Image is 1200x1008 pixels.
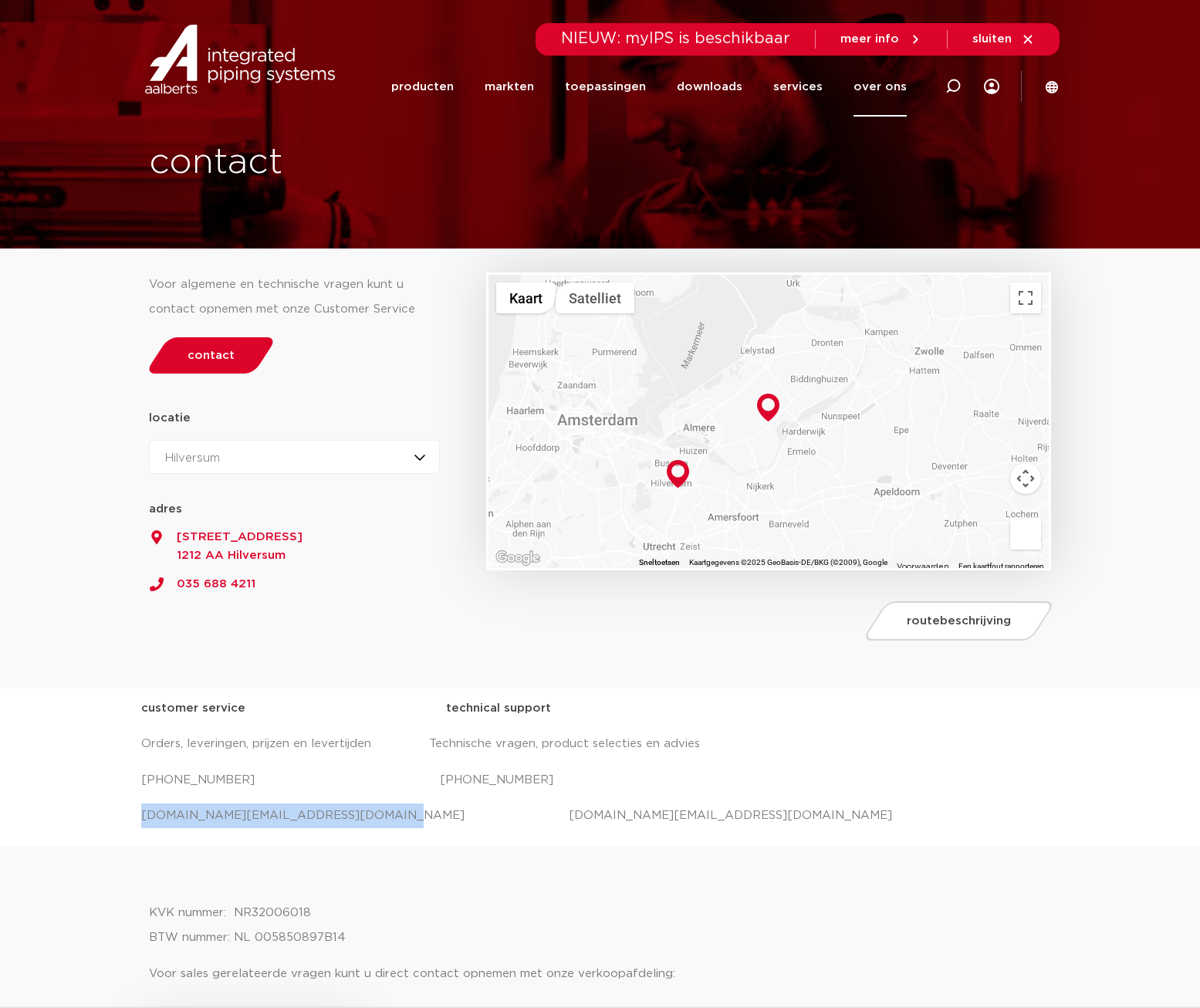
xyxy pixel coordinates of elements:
p: Voor sales gerelateerde vragen kunt u direct contact opnemen met onze verkoopafdeling: [149,962,1052,986]
span: NIEUW: myIPS is beschikbaar [561,31,790,46]
a: downloads [677,57,742,117]
img: Google [492,548,543,568]
span: meer info [840,33,899,45]
a: services [773,57,823,117]
a: producten [391,57,454,117]
a: over ons [854,57,907,117]
p: KVK nummer: NR32006018 BTW nummer: NL 005850897B14 [149,901,1052,950]
a: Voorwaarden (wordt geopend in een nieuw tabblad) [897,563,949,570]
strong: customer service technical support [141,702,551,714]
a: sluiten [972,32,1035,46]
button: Satellietbeelden tonen [556,282,634,313]
button: Stratenkaart tonen [496,282,556,313]
span: sluiten [972,33,1012,45]
a: meer info [840,32,922,46]
a: Dit gebied openen in Google Maps (er wordt een nieuw venster geopend) [492,548,543,568]
span: Hilversum [165,452,220,464]
span: Kaartgegevens ©2025 GeoBasis-DE/BKG (©2009), Google [689,558,887,567]
button: Sleep Pegman de kaart op om Street View te openen [1010,519,1041,550]
a: contact [144,337,277,374]
span: routebeschrijving [907,615,1011,627]
div: my IPS [984,56,999,117]
p: Orders, leveringen, prijzen en levertijden Technische vragen, product selecties en advies [141,732,1060,756]
strong: locatie [149,412,191,424]
button: Sneltoetsen [639,557,680,568]
a: Een kaartfout rapporteren [958,562,1044,570]
a: routebeschrijving [862,601,1056,641]
h1: contact [149,138,657,188]
a: markten [485,57,534,117]
p: [DOMAIN_NAME][EMAIL_ADDRESS][DOMAIN_NAME] [DOMAIN_NAME][EMAIL_ADDRESS][DOMAIN_NAME] [141,803,1060,828]
span: contact [188,350,235,361]
p: [PHONE_NUMBER] [PHONE_NUMBER] [141,768,1060,793]
div: Voor algemene en technische vragen kunt u contact opnemen met onze Customer Service [149,272,441,322]
nav: Menu [391,57,907,117]
button: Bedieningsopties voor de kaartweergave [1010,463,1041,494]
a: toepassingen [565,57,646,117]
button: Weergave op volledig scherm aan- of uitzetten [1010,282,1041,313]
